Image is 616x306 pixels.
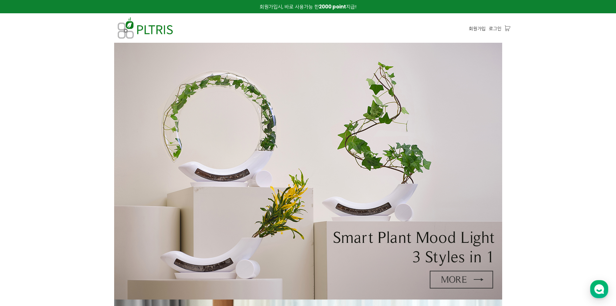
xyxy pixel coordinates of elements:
strong: 2000 point [319,3,346,10]
a: 로그인 [489,25,502,32]
span: 회원가입시, 바로 사용가능 한 지급! [260,3,356,10]
a: 회원가입 [469,25,486,32]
